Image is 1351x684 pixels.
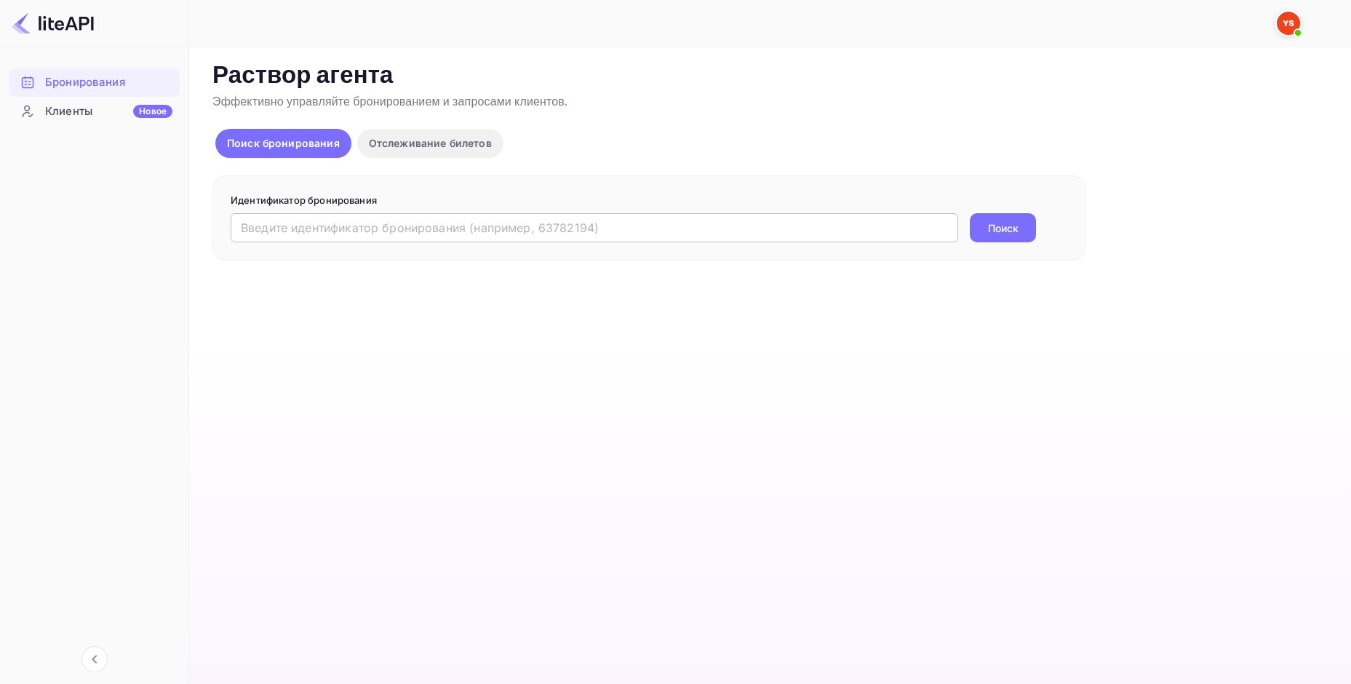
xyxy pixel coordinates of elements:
a: Бронирования [9,68,180,95]
ya-tr-span: Новое [139,106,167,116]
ya-tr-span: Эффективно управляйте бронированием и запросами клиентов. [212,95,567,110]
input: Введите идентификатор бронирования (например, 63782194) [231,213,958,242]
div: КлиентыНовое [9,98,180,126]
div: Бронирования [9,68,180,97]
ya-tr-span: Отслеживание билетов [369,137,492,149]
img: Служба Поддержки Яндекса [1277,12,1300,35]
ya-tr-span: Бронирования [45,74,125,91]
img: Логотип LiteAPI [12,12,94,35]
ya-tr-span: Поиск [988,220,1019,236]
ya-tr-span: Клиенты [45,103,92,120]
ya-tr-span: Идентификатор бронирования [231,194,377,206]
a: КлиентыНовое [9,98,180,124]
button: Свернуть навигацию [81,646,108,672]
ya-tr-span: Поиск бронирования [227,137,340,149]
button: Поиск [970,213,1036,242]
ya-tr-span: Раствор агента [212,60,394,92]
